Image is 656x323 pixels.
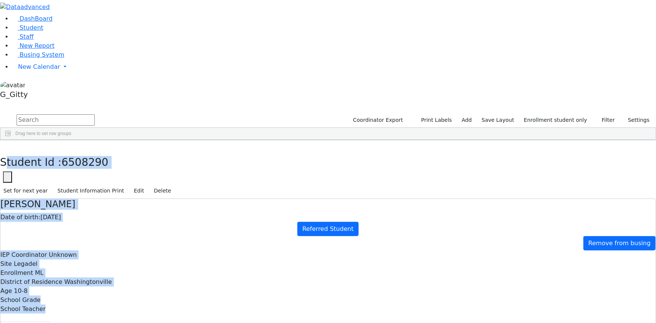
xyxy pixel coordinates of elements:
a: Busing System [12,51,64,58]
label: Enrollment student only [521,114,591,126]
label: School Teacher [0,305,45,314]
button: Edit [130,185,147,197]
span: Busing System [20,51,64,58]
label: School Grade [0,296,41,305]
span: Remove from busing [588,240,651,247]
a: DashBoard [12,15,53,22]
button: Delete [150,185,174,197]
button: Student Information Print [54,185,127,197]
button: Save Layout [478,114,517,126]
input: Search [17,114,95,126]
span: Legadel [14,260,38,267]
span: New Report [20,42,55,49]
a: Referred Student [297,222,358,236]
h4: [PERSON_NAME] [0,199,656,210]
a: Staff [12,33,33,40]
span: Washingtonville [64,278,112,285]
span: 6508290 [62,156,109,168]
label: Date of birth: [0,213,41,222]
span: Drag here to set row groups [15,131,71,136]
div: [DATE] [0,213,656,222]
button: Filter [592,114,618,126]
label: Age [0,287,12,296]
span: ML [35,269,44,276]
a: Add [458,114,475,126]
span: Student [20,24,43,31]
span: Unknown [49,251,77,258]
span: DashBoard [20,15,53,22]
a: Remove from busing [583,236,656,250]
button: Settings [618,114,653,126]
label: IEP Coordinator [0,250,47,259]
span: Staff [20,33,33,40]
button: Coordinator Export [348,114,406,126]
label: Site [0,259,12,268]
a: Student [12,24,43,31]
a: New Report [12,42,55,49]
button: Print Labels [412,114,455,126]
label: Enrollment [0,268,33,278]
span: New Calendar [18,63,60,70]
span: 10-8 [14,287,27,294]
a: New Calendar [12,59,656,74]
label: District of Residence [0,278,62,287]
